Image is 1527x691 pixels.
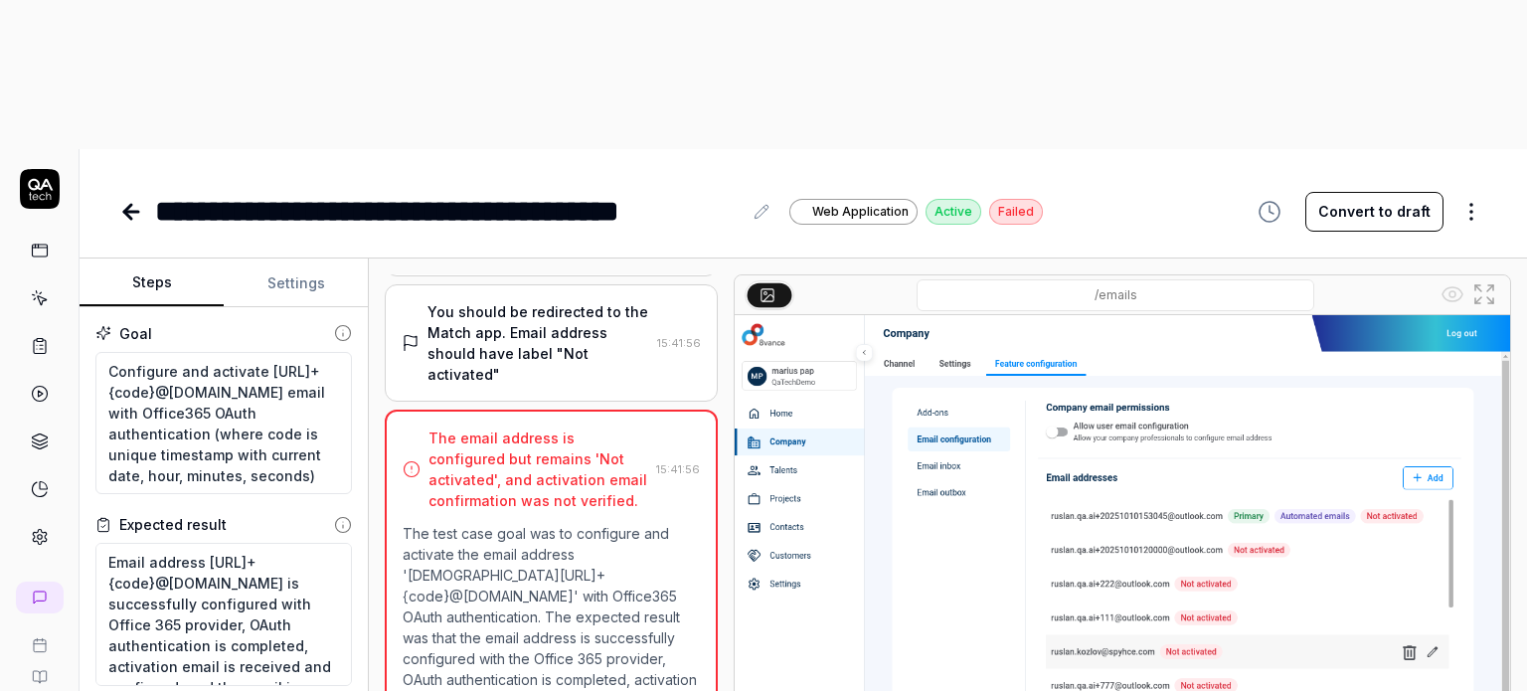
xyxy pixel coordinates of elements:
[224,259,368,307] button: Settings
[1437,278,1468,310] button: Show all interative elements
[656,462,700,476] time: 15:41:56
[1468,278,1500,310] button: Open in full screen
[789,198,918,225] a: Web Application
[657,336,701,350] time: 15:41:56
[8,621,71,653] a: Book a call with us
[16,582,64,613] a: New conversation
[119,514,227,535] div: Expected result
[926,199,981,225] div: Active
[812,203,909,221] span: Web Application
[1246,192,1293,232] button: View version history
[80,259,224,307] button: Steps
[427,301,649,385] div: You should be redirected to the Match app. Email address should have label "Not activated"
[8,653,71,685] a: Documentation
[119,323,152,344] div: Goal
[428,428,648,511] div: The email address is configured but remains 'Not activated', and activation email confirmation wa...
[989,199,1043,225] div: Failed
[1305,192,1443,232] button: Convert to draft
